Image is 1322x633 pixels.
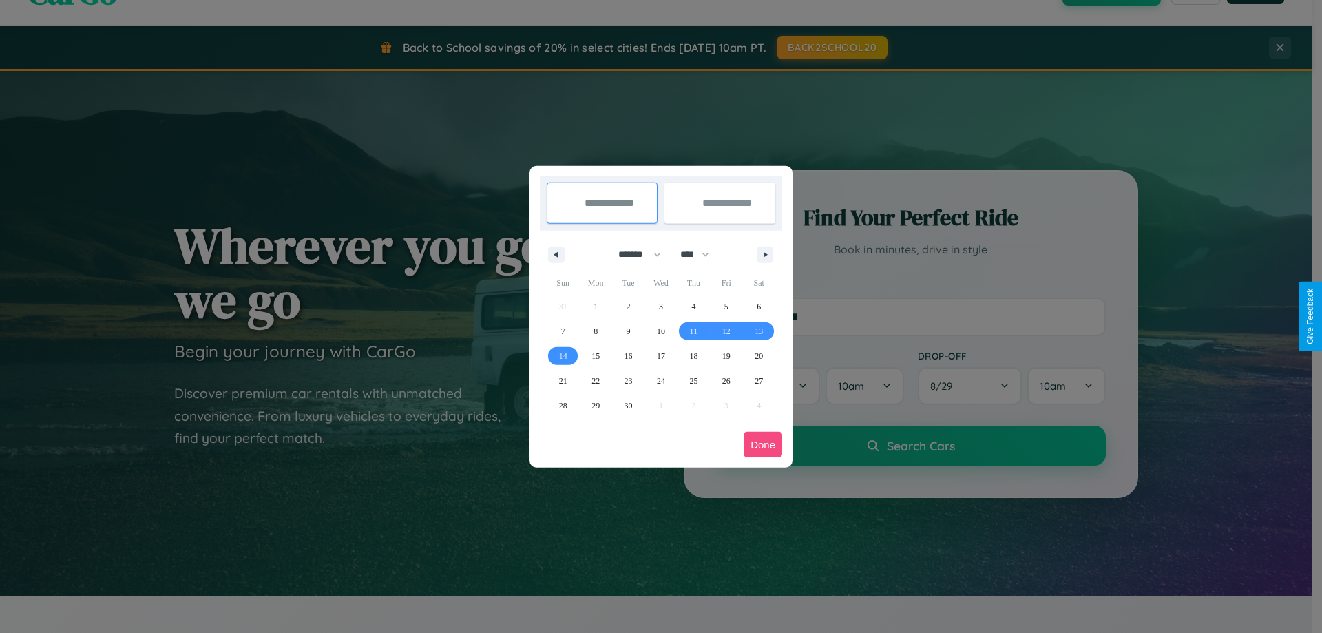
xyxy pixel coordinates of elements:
[591,344,600,369] span: 15
[625,344,633,369] span: 16
[690,319,698,344] span: 11
[1305,289,1315,344] div: Give Feedback
[755,369,763,393] span: 27
[612,344,644,369] button: 16
[612,319,644,344] button: 9
[657,344,665,369] span: 17
[627,319,631,344] span: 9
[644,319,677,344] button: 10
[547,319,579,344] button: 7
[644,272,677,294] span: Wed
[627,294,631,319] span: 2
[755,319,763,344] span: 13
[755,344,763,369] span: 20
[678,344,710,369] button: 18
[644,294,677,319] button: 3
[678,272,710,294] span: Thu
[559,344,567,369] span: 14
[678,294,710,319] button: 4
[743,294,775,319] button: 6
[579,369,611,393] button: 22
[612,294,644,319] button: 2
[743,369,775,393] button: 27
[559,393,567,418] span: 28
[659,294,663,319] span: 3
[579,319,611,344] button: 8
[689,344,697,369] span: 18
[722,319,731,344] span: 12
[678,319,710,344] button: 11
[579,393,611,418] button: 29
[644,369,677,393] button: 24
[691,294,695,319] span: 4
[710,344,742,369] button: 19
[657,369,665,393] span: 24
[594,319,598,344] span: 8
[724,294,728,319] span: 5
[722,369,731,393] span: 26
[710,369,742,393] button: 26
[559,369,567,393] span: 21
[591,393,600,418] span: 29
[612,393,644,418] button: 30
[644,344,677,369] button: 17
[710,272,742,294] span: Fri
[561,319,565,344] span: 7
[591,369,600,393] span: 22
[547,369,579,393] button: 21
[710,294,742,319] button: 5
[678,369,710,393] button: 25
[612,272,644,294] span: Tue
[625,369,633,393] span: 23
[547,393,579,418] button: 28
[612,369,644,393] button: 23
[689,369,697,393] span: 25
[743,319,775,344] button: 13
[710,319,742,344] button: 12
[579,294,611,319] button: 1
[722,344,731,369] span: 19
[743,272,775,294] span: Sat
[547,344,579,369] button: 14
[757,294,761,319] span: 6
[657,319,665,344] span: 10
[579,272,611,294] span: Mon
[547,272,579,294] span: Sun
[594,294,598,319] span: 1
[579,344,611,369] button: 15
[625,393,633,418] span: 30
[743,344,775,369] button: 20
[744,432,782,457] button: Done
